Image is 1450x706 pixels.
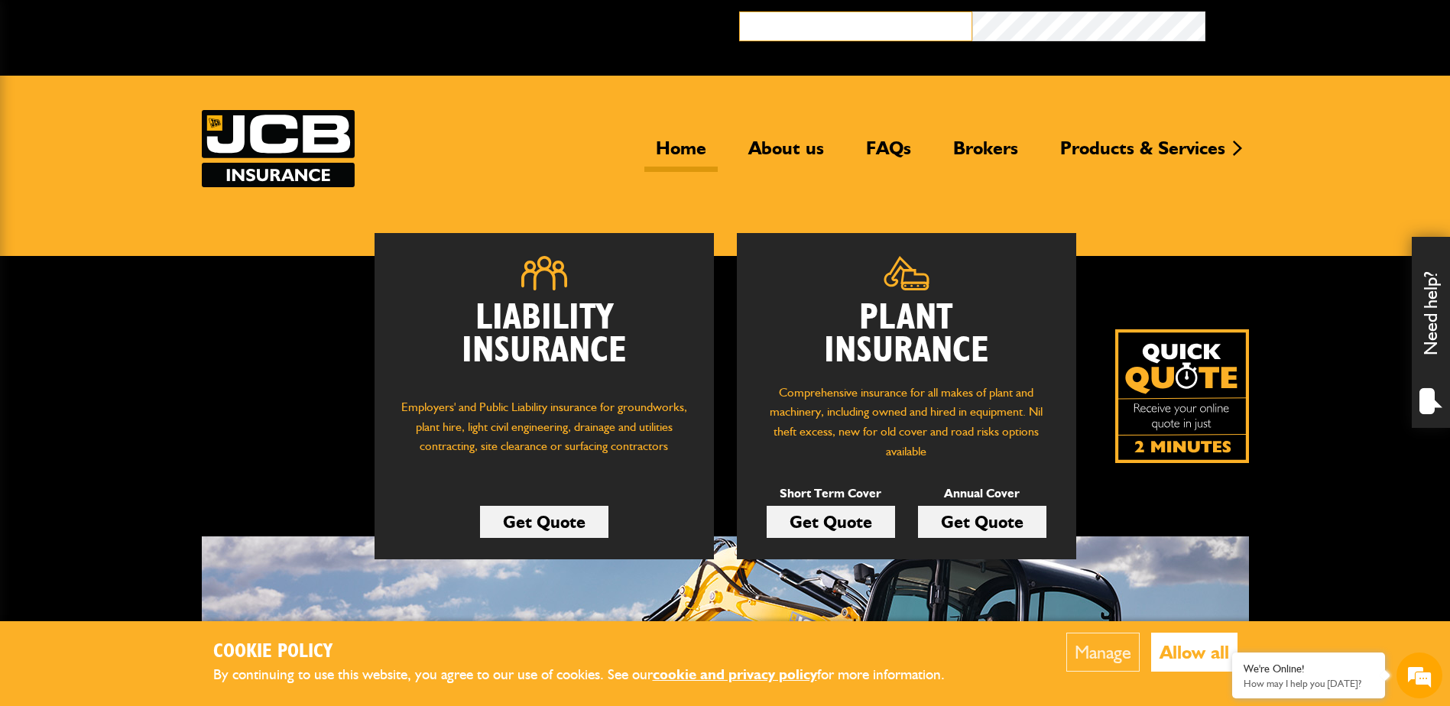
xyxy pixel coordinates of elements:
p: By continuing to use this website, you agree to our use of cookies. See our for more information. [213,663,970,687]
a: Get Quote [480,506,608,538]
input: Enter your email address [20,186,279,220]
p: Short Term Cover [767,484,895,504]
button: Allow all [1151,633,1238,672]
input: Enter your last name [20,141,279,175]
div: Chat with us now [79,86,257,105]
button: Broker Login [1205,11,1439,35]
a: FAQs [855,137,923,172]
textarea: Type your message and hit 'Enter' [20,277,279,458]
button: Manage [1066,633,1140,672]
div: Need help? [1412,237,1450,428]
a: Get Quote [918,506,1046,538]
a: Brokers [942,137,1030,172]
a: cookie and privacy policy [653,666,817,683]
h2: Plant Insurance [760,302,1053,368]
a: About us [737,137,835,172]
p: Comprehensive insurance for all makes of plant and machinery, including owned and hired in equipm... [760,383,1053,461]
a: Products & Services [1049,137,1237,172]
img: JCB Insurance Services logo [202,110,355,187]
em: Start Chat [208,471,277,491]
a: JCB Insurance Services [202,110,355,187]
div: Minimize live chat window [251,8,287,44]
img: d_20077148190_company_1631870298795_20077148190 [26,85,64,106]
h2: Cookie Policy [213,640,970,664]
p: How may I help you today? [1244,678,1374,689]
div: We're Online! [1244,662,1374,675]
h2: Liability Insurance [397,302,691,383]
img: Quick Quote [1115,329,1249,463]
a: Home [644,137,718,172]
p: Employers' and Public Liability insurance for groundworks, plant hire, light civil engineering, d... [397,397,691,471]
p: Annual Cover [918,484,1046,504]
a: Get your insurance quote isn just 2-minutes [1115,329,1249,463]
input: Enter your phone number [20,232,279,265]
a: Get Quote [767,506,895,538]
